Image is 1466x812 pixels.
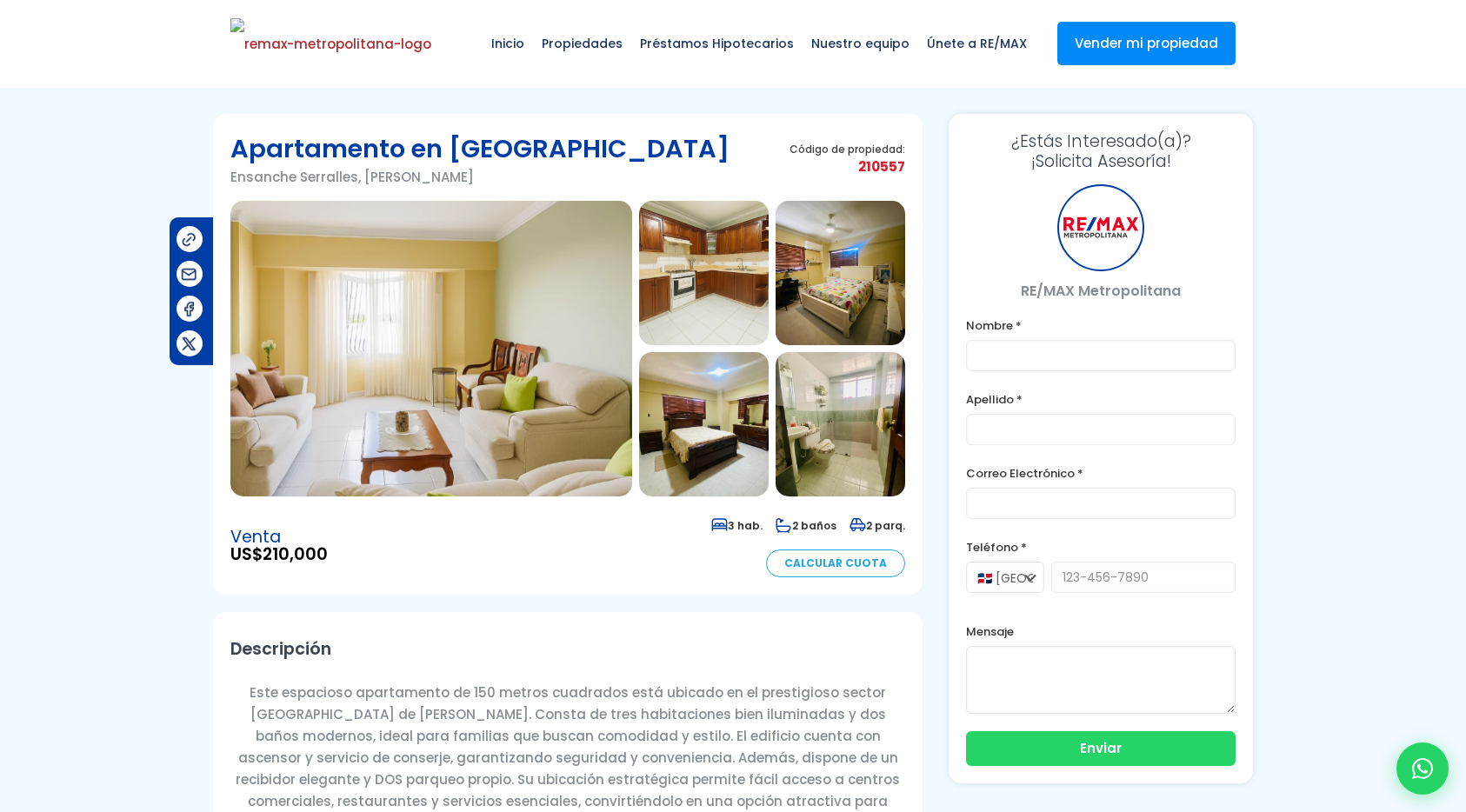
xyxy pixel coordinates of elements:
[483,17,533,70] span: Inicio
[180,230,198,249] img: Compartir
[850,518,905,533] span: 2 parq.
[790,143,905,156] span: Código de propiedad:
[803,17,918,70] span: Nuestro equipo
[966,621,1236,642] label: Mensaje
[639,352,769,496] img: Apartamento en Ensanche Serralles
[966,315,1236,336] label: Nombre *
[766,549,905,577] a: Calcular Cuota
[966,280,1236,302] p: RE/MAX Metropolitana
[230,166,730,188] p: Ensanche Serralles, [PERSON_NAME]
[1057,184,1144,271] div: RE/MAX Metropolitana
[966,463,1236,484] label: Correo Electrónico *
[966,536,1236,558] label: Teléfono *
[711,518,763,533] span: 3 hab.
[180,300,198,318] img: Compartir
[180,335,198,353] img: Compartir
[230,529,328,546] span: Venta
[230,131,730,166] h1: Apartamento en [GEOGRAPHIC_DATA]
[966,131,1236,171] h3: ¡Solicita Asesoría!
[776,352,905,496] img: Apartamento en Ensanche Serralles
[639,201,769,345] img: Apartamento en Ensanche Serralles
[790,156,905,177] span: 210557
[263,542,328,566] span: 210,000
[230,201,632,496] img: Apartamento en Ensanche Serralles
[230,546,328,563] span: US$
[230,629,905,669] h2: Descripción
[966,131,1236,151] span: ¿Estás Interesado(a)?
[776,518,836,533] span: 2 baños
[918,17,1036,70] span: Únete a RE/MAX
[966,731,1236,766] button: Enviar
[1051,562,1236,593] input: 123-456-7890
[631,17,803,70] span: Préstamos Hipotecarios
[966,389,1236,410] label: Apellido *
[533,17,631,70] span: Propiedades
[776,201,905,345] img: Apartamento en Ensanche Serralles
[1057,22,1236,65] a: Vender mi propiedad
[180,265,198,283] img: Compartir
